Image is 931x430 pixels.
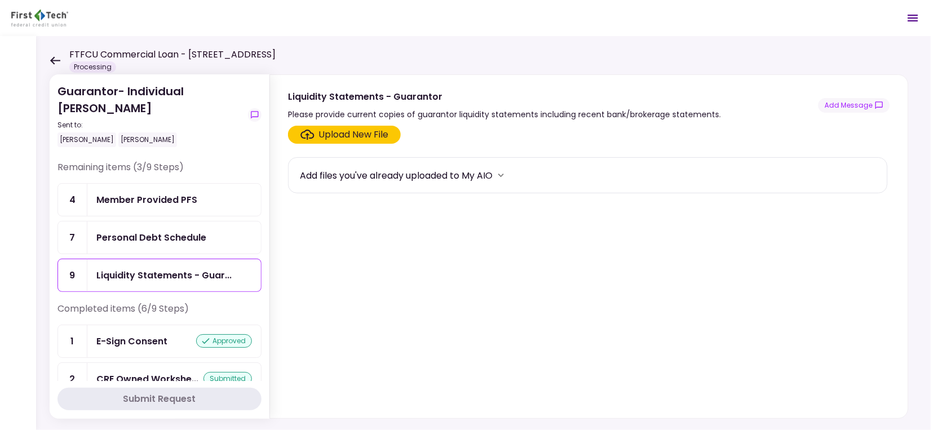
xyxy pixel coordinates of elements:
div: Completed items (6/9 Steps) [57,302,261,325]
a: 7Personal Debt Schedule [57,221,261,254]
a: 2CRE Owned Worksheetsubmitted [57,362,261,396]
div: Upload New File [319,128,389,141]
button: more [493,167,509,184]
div: Liquidity Statements - Guarantor [288,90,721,104]
div: CRE Owned Worksheet [96,372,198,386]
a: 9Liquidity Statements - Guarantor [57,259,261,292]
div: Personal Debt Schedule [96,230,206,245]
div: 4 [58,184,87,216]
button: Submit Request [57,388,261,410]
div: Submit Request [123,392,196,406]
div: Member Provided PFS [96,193,197,207]
span: Click here to upload the required document [288,126,401,144]
div: [PERSON_NAME] [57,132,116,147]
a: 1E-Sign Consentapproved [57,325,261,358]
div: 7 [58,221,87,254]
div: Please provide current copies of guarantor liquidity statements including recent bank/brokerage s... [288,108,721,121]
div: Remaining items (3/9 Steps) [57,161,261,183]
div: Liquidity Statements - Guarantor [96,268,232,282]
div: [PERSON_NAME] [118,132,177,147]
div: Sent to: [57,120,243,130]
button: Open menu [899,5,926,32]
a: 4Member Provided PFS [57,183,261,216]
div: 9 [58,259,87,291]
div: 1 [58,325,87,357]
div: Guarantor- Individual [PERSON_NAME] [57,83,243,147]
div: Liquidity Statements - GuarantorPlease provide current copies of guarantor liquidity statements i... [269,74,908,419]
button: show-messages [248,108,261,122]
div: 2 [58,363,87,395]
div: submitted [203,372,252,385]
button: show-messages [818,98,890,113]
h1: FTFCU Commercial Loan - [STREET_ADDRESS] [69,48,276,61]
img: Partner icon [11,10,68,26]
div: Add files you've already uploaded to My AIO [300,169,493,183]
div: approved [196,334,252,348]
div: Processing [69,61,116,73]
div: E-Sign Consent [96,334,167,348]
